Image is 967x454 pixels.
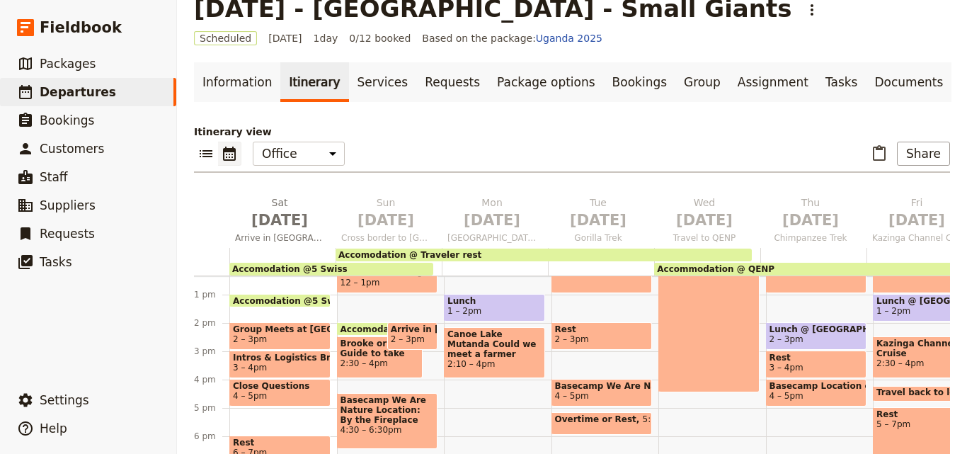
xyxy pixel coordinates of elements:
a: Documents [866,62,951,102]
span: 2:10 – 4pm [447,359,542,369]
div: Basecamp We Are Nature Location: By the Fireplace [PERSON_NAME] Contreversial Legacy/Life Activis... [337,393,438,449]
button: Sun [DATE]Cross border to [GEOGRAPHIC_DATA] [336,195,442,248]
span: 2:30 – 4pm [341,358,419,368]
span: 4 – 5pm [555,391,589,401]
div: Arrive in [GEOGRAPHIC_DATA]2 – 3pm [387,322,437,350]
span: 5:10 – 6pm [643,414,691,433]
span: 3 – 4pm [233,363,267,373]
span: Lunch [447,296,542,306]
button: Tue [DATE]Gorilla Trek [548,195,654,248]
span: Group Meets at [GEOGRAPHIC_DATA] [233,324,327,334]
button: Thu [DATE]Chimpanzee Trek [760,195,866,248]
a: Package options [488,62,603,102]
span: Bookings [40,113,94,127]
span: Canoe Lake Mutanda Could we meet a farmer here? [447,329,542,359]
div: Accomodation @5 Swiss [229,263,433,276]
h2: Sun [341,195,430,231]
h2: Fri [872,195,961,231]
a: Assignment [729,62,817,102]
span: Brooke or Raw Guide to take walk into town, explore markets etc [341,339,419,358]
div: Game Drive9:30am – 4:30pm [658,195,760,392]
span: Gorilla Trek [548,232,648,244]
div: Rest3 – 4pm [766,351,867,378]
span: [DATE] [447,210,537,231]
span: [GEOGRAPHIC_DATA] Visit [442,232,542,244]
button: Share [897,142,950,166]
span: Requests [40,227,95,241]
div: Brooke or Raw Guide to take walk into town, explore markets etc2:30 – 4pm [337,336,423,378]
span: Overtime or Rest [555,414,643,424]
span: 1 – 2pm [876,306,910,316]
div: Lunch1 – 2pm [444,294,545,322]
button: Paste itinerary item [867,142,891,166]
span: 4 – 5pm [233,391,267,401]
span: [DATE] [341,210,430,231]
span: [DATE] [766,210,855,231]
div: 2 pm [194,317,229,329]
span: 4 – 5pm [769,391,803,401]
span: [DATE] [268,31,302,45]
a: Uganda 2025 [536,33,602,44]
span: Accommodation @ QENP [657,264,774,274]
span: Packages [40,57,96,71]
div: Basecamp Location on patio with fire4 – 5pm [766,379,867,407]
p: Itinerary view [194,125,950,139]
span: Kazinga Channel Cruise [866,232,967,244]
span: 2 – 3pm [233,334,267,344]
div: Group Meets at [GEOGRAPHIC_DATA]2 – 3pm [229,322,331,350]
span: Rest [233,438,327,448]
span: Based on the package: [422,31,602,45]
a: Requests [416,62,488,102]
span: [DATE] [872,210,961,231]
span: 1 day [314,31,338,45]
button: Mon [DATE][GEOGRAPHIC_DATA] Visit [442,195,548,248]
span: Staff [40,170,68,184]
a: Bookings [604,62,675,102]
div: 5 pm [194,402,229,414]
div: Accomodation @5 Swiss [229,294,331,307]
span: Intros & Logistics Briefing [233,353,327,363]
span: Arrive in [GEOGRAPHIC_DATA] [229,232,330,244]
a: Services [349,62,417,102]
span: Settings [40,393,89,407]
div: Rest2 – 3pm [551,322,653,350]
span: Close Questions [233,381,327,391]
span: Rest [555,324,649,334]
button: Sat [DATE]Arrive in [GEOGRAPHIC_DATA] [229,195,336,248]
span: Accomodation @5 Swiss [232,264,348,274]
span: Accomodation @ Traveler rest [341,324,490,334]
span: 2 – 3pm [769,334,803,344]
span: Rest [769,353,864,363]
div: Cross border to [GEOGRAPHIC_DATA]12 – 1pm [337,266,438,293]
div: 4 pm [194,374,229,385]
span: 2 – 3pm [555,334,589,344]
span: Arrive in [GEOGRAPHIC_DATA] [391,324,434,334]
span: 4:30 – 6:30pm [341,425,435,435]
span: Basecamp Location on patio with fire [769,381,864,391]
span: Accomodation @5 Swiss [233,296,354,305]
div: Lunch @ [GEOGRAPHIC_DATA]2 – 3pm [766,322,867,350]
div: 3 pm [194,346,229,357]
a: Itinerary [280,62,348,102]
div: Basecamp We Are Nature4 – 5pm [551,379,653,407]
span: 3 – 4pm [769,363,803,373]
span: 0/12 booked [349,31,411,45]
h2: Sat [235,195,324,231]
span: Cross border to [GEOGRAPHIC_DATA] [336,232,436,244]
span: [DATE] [235,210,324,231]
span: Lunch @ [GEOGRAPHIC_DATA] [769,324,864,334]
span: Departures [40,85,116,99]
span: [DATE] [554,210,643,231]
h2: Thu [766,195,855,231]
span: 1 – 2pm [447,306,481,316]
span: Basecamp We Are Nature [555,381,649,391]
div: Overtime or Rest5:10 – 6pm [551,412,653,435]
a: Information [194,62,280,102]
button: Wed [DATE]Travel to QENP [654,195,760,248]
span: Fieldbook [40,17,122,38]
span: Accomodation @ Traveler rest [338,250,481,260]
span: Suppliers [40,198,96,212]
span: Customers [40,142,104,156]
span: Travel to QENP [654,232,755,244]
button: Calendar view [218,142,241,166]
